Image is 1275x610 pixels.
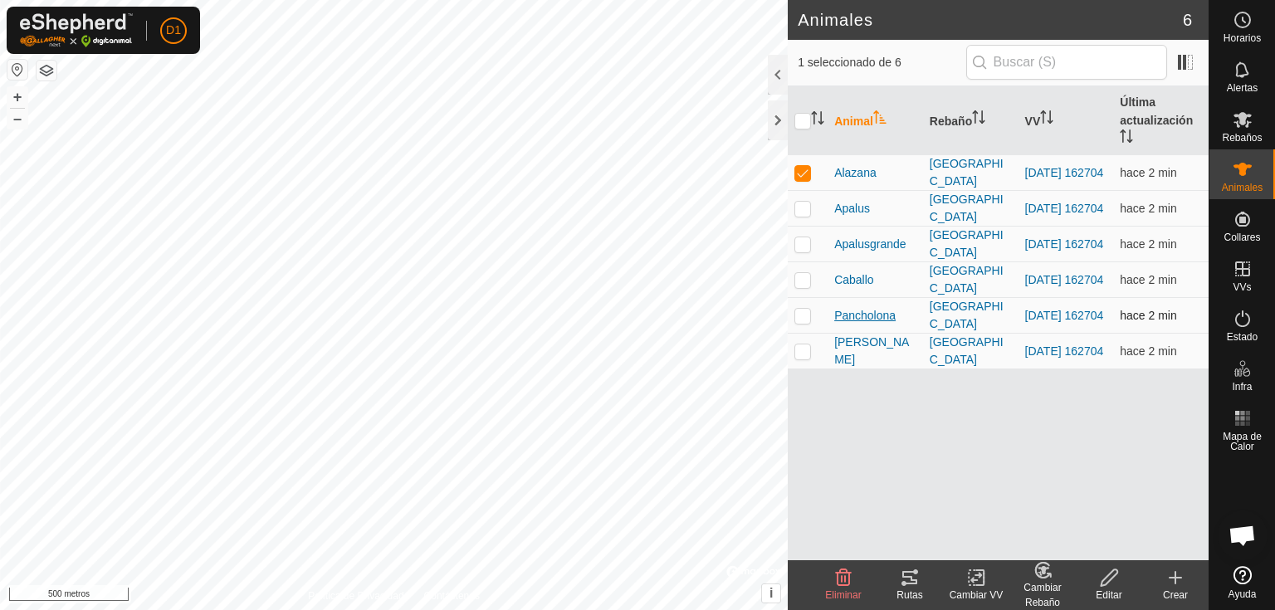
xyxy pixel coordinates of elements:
font: D1 [166,23,181,37]
a: [DATE] 162704 [1025,344,1104,358]
div: Chat abierto [1218,510,1268,560]
font: 6 [1183,11,1192,29]
span: 16 de octubre de 2025, 0:19 [1120,166,1176,179]
font: Contáctenos [424,590,480,602]
a: [DATE] 162704 [1025,166,1104,179]
font: Animales [1222,182,1263,193]
font: hace 2 min [1120,273,1176,286]
button: – [7,109,27,129]
font: [GEOGRAPHIC_DATA] [930,228,1004,259]
button: Capas del Mapa [37,61,56,81]
font: Estado [1227,331,1258,343]
font: Cambiar VV [950,589,1004,601]
font: Apalusgrande [834,237,906,251]
font: Rebaños [1222,132,1262,144]
font: Horarios [1224,32,1261,44]
font: Apalus [834,202,870,215]
font: 1 seleccionado de 6 [798,56,901,69]
font: Animal [834,115,873,128]
font: hace 2 min [1120,237,1176,251]
font: hace 2 min [1120,202,1176,215]
font: – [13,110,22,127]
font: Rebaño [930,115,972,128]
input: Buscar (S) [966,45,1167,80]
a: [DATE] 162704 [1025,237,1104,251]
font: Alazana [834,166,877,179]
font: Rutas [896,589,922,601]
font: Última actualización [1120,95,1193,127]
p-sorticon: Activar para ordenar [873,113,887,126]
font: [GEOGRAPHIC_DATA] [930,157,1004,188]
font: VVs [1233,281,1251,293]
button: Restablecer Mapa [7,60,27,80]
font: Caballo [834,273,873,286]
font: Pancholona [834,309,896,322]
font: Animales [798,11,873,29]
font: [GEOGRAPHIC_DATA] [930,300,1004,330]
font: hace 2 min [1120,309,1176,322]
p-sorticon: Activar para ordenar [811,114,824,127]
a: Ayuda [1209,559,1275,606]
button: i [762,584,780,603]
font: Collares [1224,232,1260,243]
font: Mapa de Calor [1223,431,1262,452]
a: Política de Privacidad [308,588,403,603]
a: [DATE] 162704 [1025,202,1104,215]
font: Eliminar [825,589,861,601]
a: [DATE] 162704 [1025,309,1104,322]
font: [GEOGRAPHIC_DATA] [930,193,1004,223]
span: 16 de octubre de 2025, 0:19 [1120,344,1176,358]
font: Ayuda [1229,588,1257,600]
font: + [13,88,22,105]
font: VV [1025,115,1041,128]
font: [GEOGRAPHIC_DATA] [930,335,1004,366]
font: Infra [1232,381,1252,393]
img: Logotipo de Gallagher [20,13,133,47]
a: [DATE] 162704 [1025,273,1104,286]
font: [GEOGRAPHIC_DATA] [930,264,1004,295]
p-sorticon: Activar para ordenar [1120,132,1133,145]
font: Alertas [1227,82,1258,94]
font: hace 2 min [1120,166,1176,179]
p-sorticon: Activar para ordenar [972,113,985,126]
font: Política de Privacidad [308,590,403,602]
button: + [7,87,27,107]
span: 16 de octubre de 2025, 0:19 [1120,273,1176,286]
span: 16 de octubre de 2025, 0:19 [1120,309,1176,322]
font: Crear [1163,589,1188,601]
font: [PERSON_NAME] [834,335,909,366]
p-sorticon: Activar para ordenar [1040,113,1053,126]
font: Editar [1096,589,1121,601]
font: i [769,586,773,600]
font: hace 2 min [1120,344,1176,358]
span: 16 de octubre de 2025, 0:19 [1120,237,1176,251]
span: 16 de octubre de 2025, 0:19 [1120,202,1176,215]
a: Contáctenos [424,588,480,603]
font: Cambiar Rebaño [1023,582,1061,608]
